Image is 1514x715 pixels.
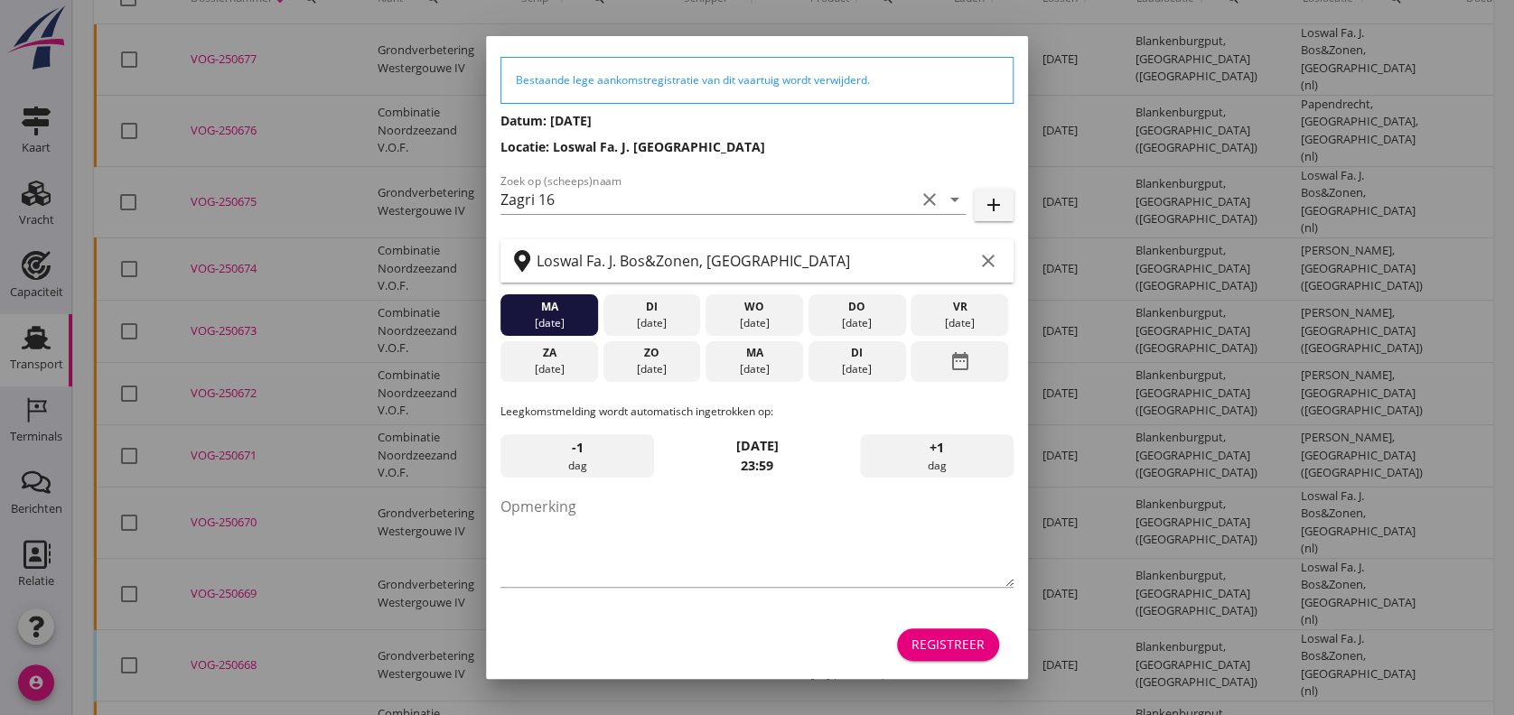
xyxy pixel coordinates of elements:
[741,457,773,474] strong: 23:59
[572,438,584,458] span: -1
[500,137,1014,156] h3: Locatie: Loswal Fa. J. [GEOGRAPHIC_DATA]
[911,635,985,654] div: Registreer
[500,185,915,214] input: Zoek op (scheeps)naam
[944,189,966,210] i: arrow_drop_down
[607,315,696,331] div: [DATE]
[813,299,902,315] div: do
[949,345,970,377] i: date_range
[983,194,1005,216] i: add
[813,315,902,331] div: [DATE]
[915,315,1004,331] div: [DATE]
[500,434,654,478] div: dag
[607,361,696,377] div: [DATE]
[710,315,799,331] div: [DATE]
[930,438,944,458] span: +1
[897,628,999,661] button: Registreer
[500,492,1014,587] textarea: Opmerking
[500,111,1014,130] h3: Datum: [DATE]
[813,361,902,377] div: [DATE]
[813,345,902,361] div: di
[710,345,799,361] div: ma
[919,189,940,210] i: clear
[505,299,593,315] div: ma
[710,361,799,377] div: [DATE]
[977,250,999,272] i: clear
[505,315,593,331] div: [DATE]
[500,404,1014,420] p: Leegkomstmelding wordt automatisch ingetrokken op:
[915,299,1004,315] div: vr
[710,299,799,315] div: wo
[607,299,696,315] div: di
[505,345,593,361] div: za
[736,437,779,454] strong: [DATE]
[860,434,1014,478] div: dag
[607,345,696,361] div: zo
[505,361,593,377] div: [DATE]
[516,72,998,88] div: Bestaande lege aankomstregistratie van dit vaartuig wordt verwijderd.
[537,246,974,275] input: Zoek op terminal of plaats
